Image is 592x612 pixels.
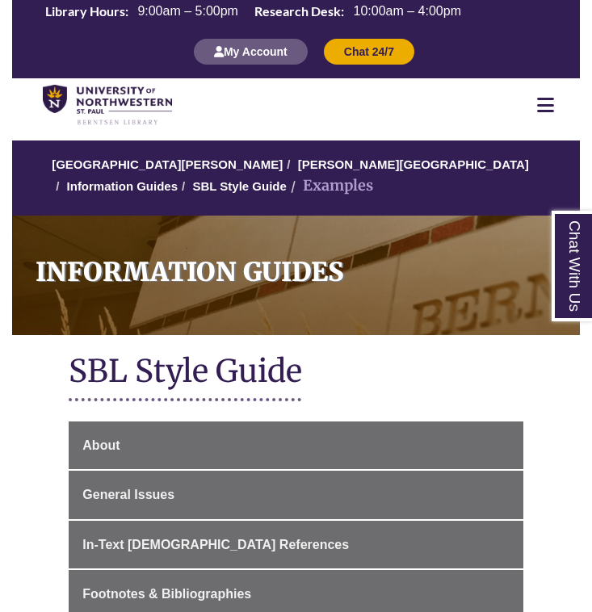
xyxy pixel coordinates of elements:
a: Chat 24/7 [324,44,414,58]
a: Information Guides [67,179,178,193]
a: About [69,421,523,470]
a: Information Guides [12,216,580,335]
th: Library Hours: [39,2,131,20]
span: 10:00am – 4:00pm [354,4,461,18]
button: Chat 24/7 [324,39,414,65]
h1: Information Guides [25,216,580,314]
a: Hours Today [39,2,468,22]
a: SBL Style Guide [192,179,286,193]
a: My Account [194,44,308,58]
span: General Issues [82,488,174,501]
h1: SBL Style Guide [69,351,523,394]
a: [GEOGRAPHIC_DATA][PERSON_NAME] [52,157,283,171]
th: Research Desk: [248,2,346,20]
a: [PERSON_NAME][GEOGRAPHIC_DATA] [298,157,529,171]
table: Hours Today [39,2,468,20]
span: About [82,438,120,452]
img: UNWSP Library Logo [43,85,172,126]
li: Examples [287,174,373,198]
span: Footnotes & Bibliographies [82,587,251,601]
span: In-Text [DEMOGRAPHIC_DATA] References [82,538,349,551]
span: 9:00am – 5:00pm [137,4,238,18]
a: General Issues [69,471,523,519]
a: In-Text [DEMOGRAPHIC_DATA] References [69,521,523,569]
button: My Account [194,39,308,65]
